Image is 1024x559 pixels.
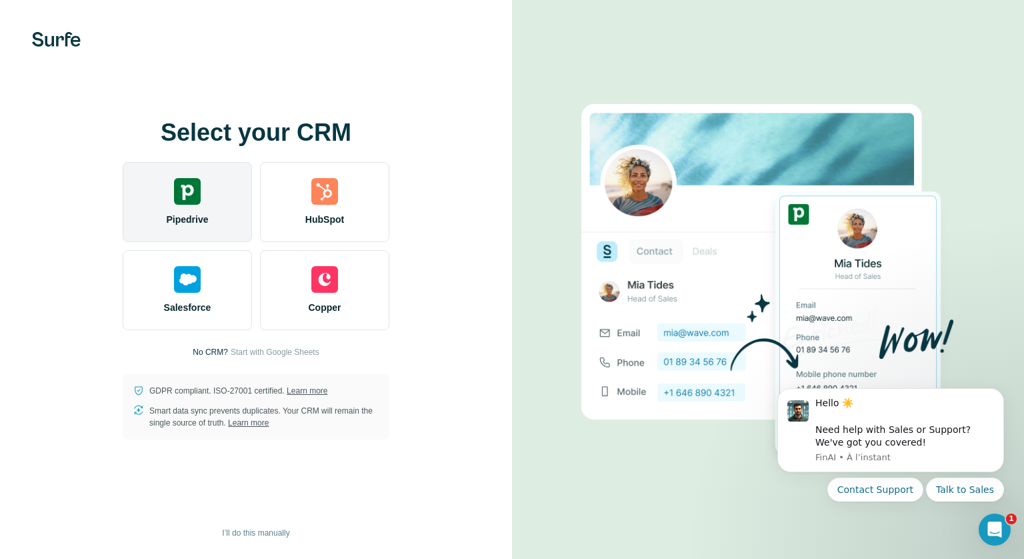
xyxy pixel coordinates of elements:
[305,213,344,226] span: HubSpot
[166,213,208,226] span: Pipedrive
[174,178,201,205] img: pipedrive's logo
[213,523,299,543] button: I’ll do this manually
[231,346,319,358] button: Start with Google Sheets
[979,514,1011,546] iframe: Intercom live chat
[193,346,228,358] p: No CRM?
[123,119,389,146] h1: Select your CRM
[149,405,379,429] p: Smart data sync prevents duplicates. Your CRM will remain the single source of truth.
[32,32,81,47] img: Surfe's logo
[222,527,289,539] span: I’ll do this manually
[757,372,1024,552] iframe: Intercom notifications message
[164,301,211,314] span: Salesforce
[309,301,341,314] span: Copper
[287,386,327,396] a: Learn more
[581,81,955,478] img: PIPEDRIVE image
[1006,514,1017,524] span: 1
[228,418,269,428] a: Learn more
[311,178,338,205] img: hubspot's logo
[311,266,338,293] img: copper's logo
[174,266,201,293] img: salesforce's logo
[149,385,327,397] p: GDPR compliant. ISO-27001 certified.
